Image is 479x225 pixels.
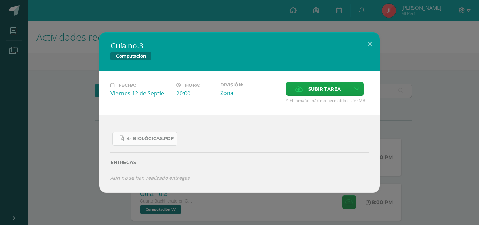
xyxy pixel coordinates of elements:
[127,136,174,141] span: 4° Biológicas.pdf
[220,82,281,87] label: División:
[176,90,215,97] div: 20:00
[308,82,341,95] span: Subir tarea
[112,132,177,146] a: 4° Biológicas.pdf
[110,160,369,165] label: Entregas
[286,98,369,104] span: * El tamaño máximo permitido es 50 MB
[119,82,136,88] span: Fecha:
[110,90,171,97] div: Viernes 12 de Septiembre
[185,82,200,88] span: Hora:
[360,32,380,56] button: Close (Esc)
[110,41,369,51] h2: Guía no.3
[110,52,151,60] span: Computación
[220,89,281,97] div: Zona
[110,174,190,181] i: Aún no se han realizado entregas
